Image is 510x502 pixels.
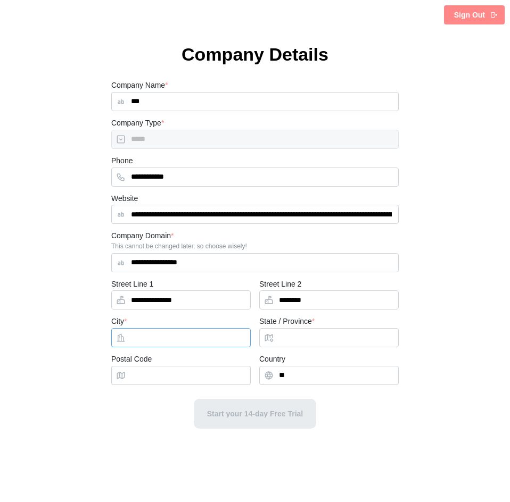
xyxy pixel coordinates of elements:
[111,316,127,328] label: City
[111,193,138,205] label: Website
[111,118,164,129] label: Company Type
[444,5,505,24] button: Sign Out
[111,242,399,250] div: This cannot be changed later, so choose wisely!
[111,43,399,66] h1: Company Details
[111,80,168,91] label: Company Name
[111,279,153,290] label: Street Line 1
[259,316,315,328] label: State / Province
[111,354,152,365] label: Postal Code
[259,279,301,290] label: Street Line 2
[111,230,174,242] label: Company Domain
[259,354,285,365] label: Country
[454,6,485,24] span: Sign Out
[111,155,133,167] label: Phone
